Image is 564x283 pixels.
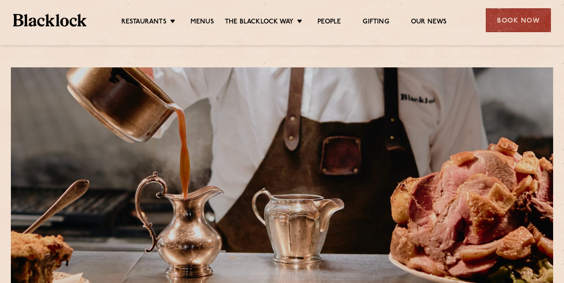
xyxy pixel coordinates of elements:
a: Gifting [363,18,389,27]
a: Our News [411,18,447,27]
div: Book Now [486,8,551,32]
a: The Blacklock Way [225,18,294,27]
img: BL_Textured_Logo-footer-cropped.svg [13,14,87,26]
a: People [317,18,341,27]
a: Restaurants [121,18,167,27]
a: Menus [190,18,214,27]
